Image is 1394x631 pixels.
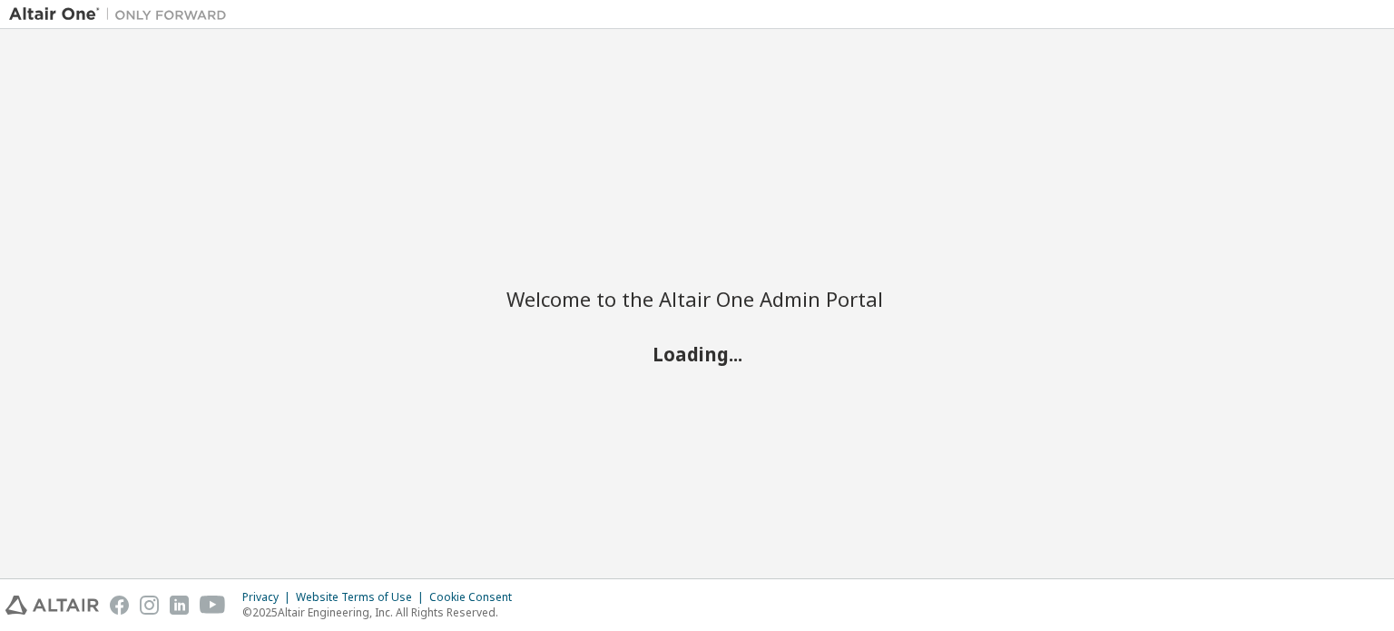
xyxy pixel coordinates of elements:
[296,590,429,605] div: Website Terms of Use
[5,596,99,615] img: altair_logo.svg
[242,605,523,620] p: © 2025 Altair Engineering, Inc. All Rights Reserved.
[9,5,236,24] img: Altair One
[506,286,888,311] h2: Welcome to the Altair One Admin Portal
[429,590,523,605] div: Cookie Consent
[506,341,888,365] h2: Loading...
[242,590,296,605] div: Privacy
[140,596,159,615] img: instagram.svg
[110,596,129,615] img: facebook.svg
[170,596,189,615] img: linkedin.svg
[200,596,226,615] img: youtube.svg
